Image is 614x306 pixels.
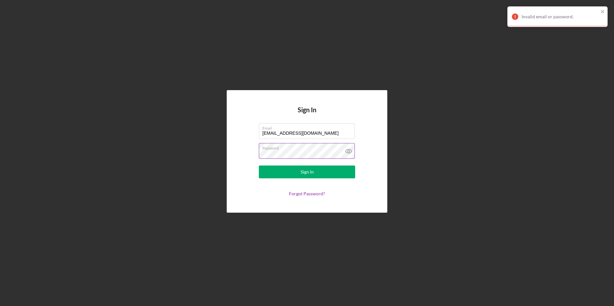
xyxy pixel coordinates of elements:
label: Email [262,123,355,131]
button: Sign In [259,166,355,178]
button: close [601,9,605,15]
h4: Sign In [298,106,316,123]
div: Invalid email or password. [522,14,599,19]
div: Sign In [301,166,314,178]
label: Password [262,143,355,150]
a: Forgot Password? [289,191,325,196]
